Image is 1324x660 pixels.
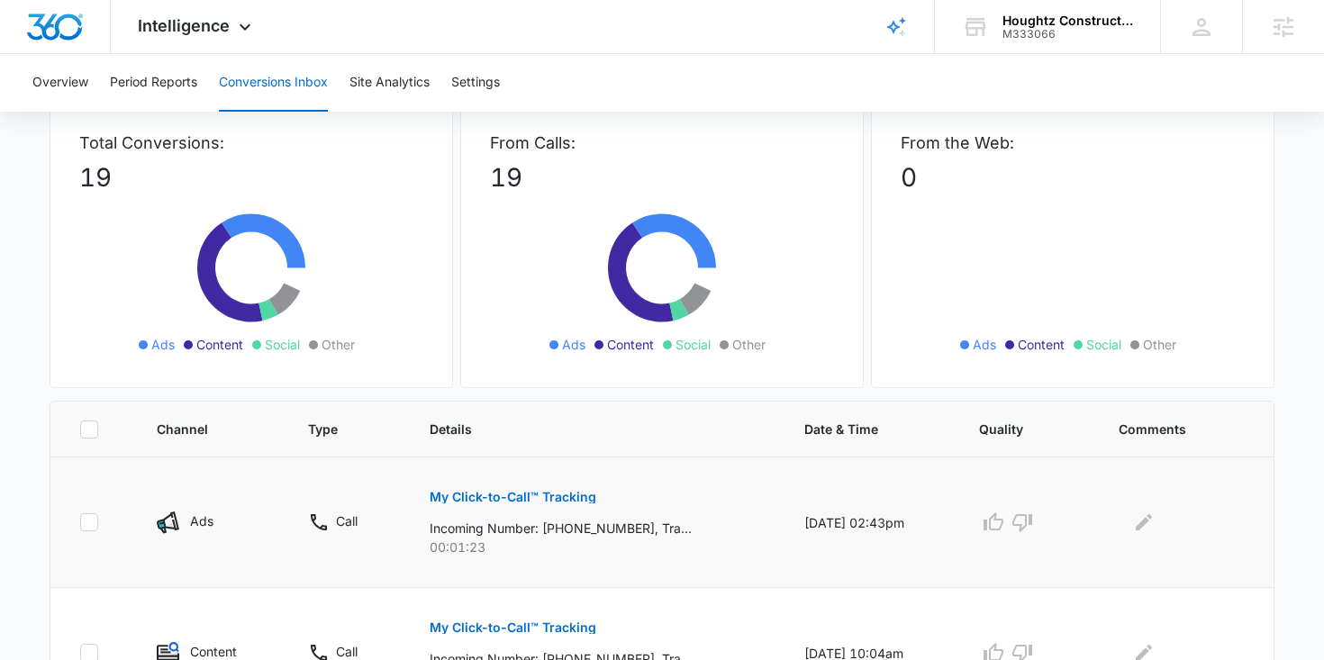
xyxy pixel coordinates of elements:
[110,54,197,112] button: Period Reports
[32,54,88,112] button: Overview
[901,158,1245,196] p: 0
[219,54,328,112] button: Conversions Inbox
[430,491,596,503] p: My Click-to-Call™ Tracking
[901,131,1245,155] p: From the Web:
[157,420,239,438] span: Channel
[979,420,1048,438] span: Quality
[676,335,711,354] span: Social
[196,335,243,354] span: Content
[490,158,834,196] p: 19
[1002,14,1134,28] div: account name
[1119,420,1219,438] span: Comments
[783,457,958,588] td: [DATE] 02:43pm
[1086,335,1121,354] span: Social
[1002,28,1134,41] div: account id
[138,16,230,35] span: Intelligence
[451,54,500,112] button: Settings
[430,621,596,634] p: My Click-to-Call™ Tracking
[430,538,760,556] p: 00:01:23
[562,335,585,354] span: Ads
[430,519,692,538] p: Incoming Number: [PHONE_NUMBER], Tracking Number: [PHONE_NUMBER], Ring To: [PHONE_NUMBER], Caller...
[607,335,654,354] span: Content
[349,54,430,112] button: Site Analytics
[732,335,766,354] span: Other
[151,335,175,354] span: Ads
[308,420,360,438] span: Type
[430,606,596,649] button: My Click-to-Call™ Tracking
[190,511,213,530] p: Ads
[336,511,358,530] p: Call
[430,475,596,519] button: My Click-to-Call™ Tracking
[1129,508,1158,537] button: Edit Comments
[1018,335,1065,354] span: Content
[1143,335,1176,354] span: Other
[322,335,355,354] span: Other
[430,420,734,438] span: Details
[804,420,911,438] span: Date & Time
[490,131,834,155] p: From Calls:
[79,158,423,196] p: 19
[265,335,300,354] span: Social
[973,335,996,354] span: Ads
[79,131,423,155] p: Total Conversions:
